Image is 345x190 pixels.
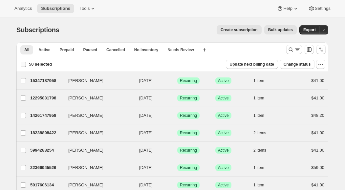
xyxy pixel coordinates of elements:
button: 2 items [253,146,273,155]
span: Paused [83,47,97,53]
button: 1 item [253,111,271,120]
span: 2 items [253,130,266,136]
button: 1 item [253,94,271,103]
p: 12295831798 [30,95,63,101]
span: Recurring [180,130,197,136]
span: Active [218,95,229,101]
button: [PERSON_NAME] [64,162,130,173]
button: Bulk updates [264,25,297,34]
button: [PERSON_NAME] [64,145,130,156]
span: [DATE] [139,148,153,153]
span: Active [218,148,229,153]
button: Settings [304,4,334,13]
span: Needs Review [167,47,194,53]
span: [PERSON_NAME] [68,112,103,119]
span: [PERSON_NAME] [68,130,103,136]
div: 18238898422[PERSON_NAME][DATE]SuccessRecurringSuccessActive2 items$41.00 [30,128,324,137]
button: [PERSON_NAME] [64,93,130,103]
button: 1 item [253,163,271,172]
span: [DATE] [139,130,153,135]
div: 5917606134[PERSON_NAME][DATE]SuccessRecurringSuccessActive1 item$41.00 [30,180,324,190]
span: Recurring [180,78,197,83]
div: 12295831798[PERSON_NAME][DATE]SuccessRecurringSuccessActive1 item$41.00 [30,94,324,103]
button: Search and filter results [286,45,302,54]
span: Active [218,113,229,118]
button: [PERSON_NAME] [64,128,130,138]
span: Create subscription [221,27,258,32]
span: Bulk updates [268,27,293,32]
span: Prepaid [59,47,74,53]
span: Recurring [180,95,197,101]
span: Subscriptions [16,26,59,33]
button: Change status [280,60,315,69]
span: [PERSON_NAME] [68,147,103,154]
span: Active [218,165,229,170]
button: Update next billing date [226,60,278,69]
div: 14261747958[PERSON_NAME][DATE]SuccessRecurringSuccessActive1 item$48.20 [30,111,324,120]
button: 2 items [253,128,273,137]
button: Customize table column order and visibility [305,45,314,54]
span: 1 item [253,182,264,188]
span: [DATE] [139,78,153,83]
span: Active [218,130,229,136]
span: Active [218,182,229,188]
span: [DATE] [139,113,153,118]
p: 22366945526 [30,164,63,171]
span: Update next billing date [230,62,274,67]
span: Analytics [14,6,32,11]
span: 1 item [253,78,264,83]
button: [PERSON_NAME] [64,75,130,86]
span: Recurring [180,148,197,153]
button: Tools [75,4,100,13]
span: Tools [79,6,90,11]
span: $59.00 [311,165,324,170]
span: $41.00 [311,78,324,83]
span: Recurring [180,113,197,118]
span: $41.00 [311,182,324,187]
button: Analytics [11,4,36,13]
span: Export [303,27,316,32]
span: [DATE] [139,95,153,100]
span: No inventory [134,47,158,53]
span: [PERSON_NAME] [68,164,103,171]
p: 50 selected [29,61,52,68]
span: [PERSON_NAME] [68,182,103,188]
button: 1 item [253,180,271,190]
button: Export [299,25,320,34]
span: 2 items [253,148,266,153]
button: 1 item [253,76,271,85]
div: 5994283254[PERSON_NAME][DATE]SuccessRecurringSuccessActive2 items$41.00 [30,146,324,155]
span: [PERSON_NAME] [68,95,103,101]
button: Subscriptions [37,4,74,13]
span: Cancelled [106,47,125,53]
span: [DATE] [139,182,153,187]
p: 15347187958 [30,77,63,84]
span: 1 item [253,113,264,118]
button: Sort the results [316,45,326,54]
span: Change status [284,62,311,67]
span: [PERSON_NAME] [68,77,103,84]
p: 5917606134 [30,182,63,188]
span: Recurring [180,182,197,188]
span: $48.20 [311,113,324,118]
p: 14261747958 [30,112,63,119]
div: 22366945526[PERSON_NAME][DATE]SuccessRecurringSuccessActive1 item$59.00 [30,163,324,172]
span: All [24,47,29,53]
span: Recurring [180,165,197,170]
span: 1 item [253,165,264,170]
button: [PERSON_NAME] [64,110,130,121]
span: Active [218,78,229,83]
span: Active [38,47,50,53]
button: Create new view [199,45,210,54]
span: $41.00 [311,130,324,135]
span: Settings [315,6,331,11]
button: Help [273,4,303,13]
p: 5994283254 [30,147,63,154]
span: Subscriptions [41,6,70,11]
div: 15347187958[PERSON_NAME][DATE]SuccessRecurringSuccessActive1 item$41.00 [30,76,324,85]
span: Help [283,6,292,11]
span: [DATE] [139,165,153,170]
span: $41.00 [311,95,324,100]
span: 1 item [253,95,264,101]
span: $41.00 [311,148,324,153]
